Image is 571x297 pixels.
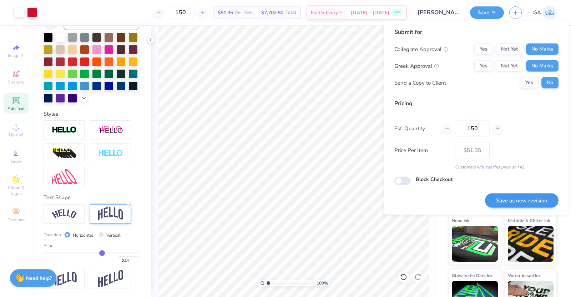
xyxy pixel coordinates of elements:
span: GA [533,9,541,17]
span: Water based Ink [508,272,541,279]
span: Est. Delivery [311,9,338,16]
img: Arch [98,207,123,221]
div: Collegiate Approval [394,45,448,53]
span: Greek [11,158,22,164]
span: Neon Ink [452,217,469,224]
img: Metallic & Glitter Ink [508,226,554,262]
img: Rise [98,270,123,287]
input: Untitled Design [412,5,465,20]
div: Customers will see this price on HQ. [394,164,559,170]
span: Bend [44,242,54,249]
button: Not Yet [496,60,523,72]
span: 100 % [317,280,328,286]
span: Image AI [8,53,25,59]
div: Send a Copy to Client [394,79,446,87]
span: Direction [44,232,61,238]
span: Metallic & Glitter Ink [508,217,550,224]
button: Yes [474,60,493,72]
button: Save [470,6,504,19]
button: No Marks [526,44,559,55]
label: Horizontal [73,232,93,238]
strong: Need help? [26,275,52,282]
div: Text Shape [44,193,139,202]
label: Block Checkout [416,176,453,183]
img: Stroke [52,126,77,134]
input: – – [455,120,490,137]
span: Add Text [7,106,25,111]
span: Glow in the Dark Ink [452,272,492,279]
img: Gaurisha Aggarwal [543,6,557,20]
img: Shadow [98,126,123,135]
a: GA [533,6,557,20]
div: Pricing [394,99,559,108]
img: Arc [52,209,77,219]
img: 3d Illusion [52,148,77,159]
span: FREE [394,10,401,15]
button: Save as new revision [485,193,559,208]
button: No Marks [526,60,559,72]
img: Negative Space [98,149,123,157]
span: $51.35 [218,9,233,16]
div: Submit for [394,28,559,36]
div: Styles [44,110,139,118]
button: Yes [520,77,539,89]
img: Neon Ink [452,226,498,262]
span: Total [285,9,296,16]
span: Decorate [7,217,25,223]
span: [DATE] - [DATE] [351,9,389,16]
label: Price Per Item [394,146,450,154]
input: – – [167,6,194,19]
span: Upload [9,132,23,138]
button: Not Yet [496,44,523,55]
span: Designs [8,79,24,85]
span: $7,702.50 [261,9,283,16]
img: Flag [52,272,77,286]
button: No [541,77,559,89]
span: Per Item [235,9,253,16]
div: Greek Approval [394,62,439,70]
img: Free Distort [52,169,77,184]
span: Clipart & logos [4,185,29,196]
button: Yes [474,44,493,55]
label: Vertical [106,232,121,238]
label: Est. Quantity [394,124,437,132]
